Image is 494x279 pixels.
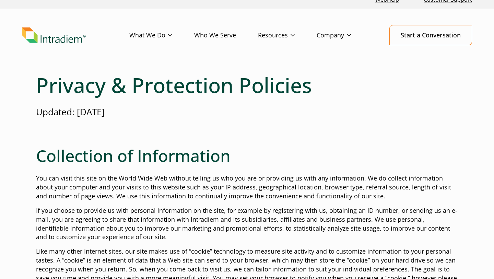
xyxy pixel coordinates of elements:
[36,73,458,97] h1: Privacy & Protection Policies
[36,174,458,201] p: You can visit this site on the World Wide Web without telling us who you are or providing us with...
[317,25,373,45] a: Company
[36,146,458,166] h2: Collection of Information
[22,27,86,43] img: Intradiem
[36,206,458,242] p: If you choose to provide us with personal information on the site, for example by registering wit...
[194,25,258,45] a: Who We Serve
[258,25,317,45] a: Resources
[389,25,472,45] a: Start a Conversation
[36,106,458,118] p: Updated: [DATE]
[129,25,194,45] a: What We Do
[22,27,129,43] a: Link to homepage of Intradiem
